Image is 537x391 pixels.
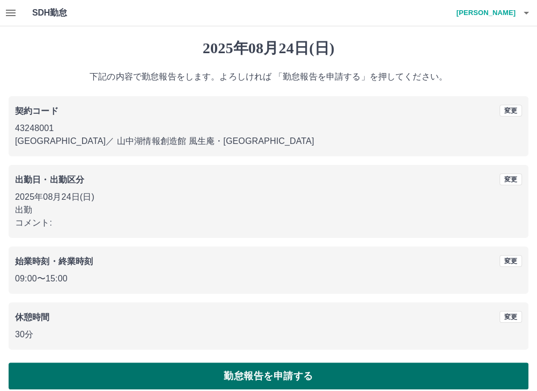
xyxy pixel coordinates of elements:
[15,257,93,266] b: 始業時刻・終業時刻
[499,311,522,323] button: 変更
[499,255,522,267] button: 変更
[499,173,522,185] button: 変更
[15,106,58,115] b: 契約コード
[9,39,528,57] h1: 2025年08月24日(日)
[9,70,528,83] p: 下記の内容で勤怠報告をします。よろしければ 「勤怠報告を申請する」を押してください。
[15,122,522,135] p: 43248001
[499,105,522,117] button: 変更
[15,204,522,216] p: 出勤
[15,328,522,341] p: 30分
[9,363,528,389] button: 勤怠報告を申請する
[15,272,522,285] p: 09:00 〜 15:00
[15,216,522,229] p: コメント:
[15,191,522,204] p: 2025年08月24日(日)
[15,175,84,184] b: 出勤日・出勤区分
[15,313,50,322] b: 休憩時間
[15,135,522,148] p: [GEOGRAPHIC_DATA] ／ 山中湖情報創造館 風生庵・[GEOGRAPHIC_DATA]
